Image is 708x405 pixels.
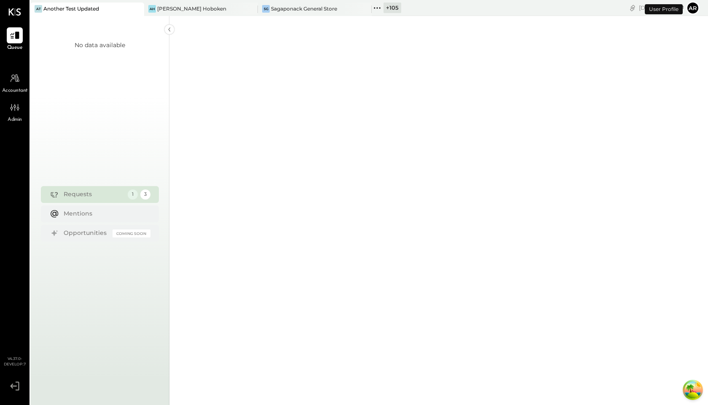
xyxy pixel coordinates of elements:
div: 3 [140,189,150,200]
button: Ar [686,1,700,15]
div: + 105 [383,3,401,13]
span: Admin [8,116,22,124]
div: copy link [628,3,637,12]
div: SG [262,5,270,13]
div: Coming Soon [113,229,150,237]
span: Accountant [2,87,28,95]
div: Mentions [64,210,146,218]
div: No data available [75,41,125,50]
div: AT [35,5,42,13]
a: Queue [0,27,29,52]
div: [PERSON_NAME] Hoboken [157,5,226,12]
div: Opportunities [64,229,108,237]
a: Accountant [0,70,29,95]
div: [DATE] [639,4,684,12]
div: AH [148,5,156,13]
div: User Profile [645,4,683,14]
div: Another Test Updated [43,5,99,12]
span: Queue [7,44,23,52]
button: Open Tanstack query devtools [684,381,701,398]
div: Requests [64,190,123,199]
a: Admin [0,99,29,124]
div: 1 [128,189,138,200]
div: Sagaponack General Store [271,5,337,12]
